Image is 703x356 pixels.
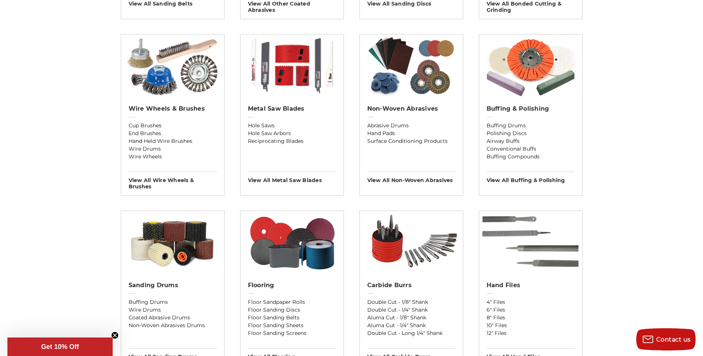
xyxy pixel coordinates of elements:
[367,306,455,314] a: Double Cut - 1/4" Shank
[248,298,336,306] a: Floor Sandpaper Rolls
[487,122,575,130] a: Buffing Drums
[248,314,336,322] a: Floor Sanding Belts
[367,130,455,137] a: Hand Pads
[487,329,575,337] a: 12" Files
[129,306,217,314] a: Wire Drums
[248,306,336,314] a: Floor Sanding Discs
[487,322,575,329] a: 10" Files
[129,282,217,289] h2: Sanding Drums
[248,130,336,137] a: Hole Saw Arbors
[360,211,463,274] img: Carbide Burrs
[367,105,455,112] h2: Non-woven Abrasives
[248,105,336,112] h2: Metal Saw Blades
[363,34,459,97] img: Non-woven Abrasives
[41,343,79,350] span: Get 10% Off
[367,172,455,184] h3: View All non-woven abrasives
[483,34,578,97] img: Buffing & Polishing
[483,211,578,274] img: Hand Files
[248,122,336,130] a: Hole Saws
[487,306,575,314] a: 6" Files
[487,298,575,306] a: 4" Files
[367,137,455,145] a: Surface Conditioning Products
[367,298,455,306] a: Double Cut - 1/8" Shank
[636,328,696,350] button: Contact us
[487,172,575,184] h3: View All buffing & polishing
[487,282,575,289] h2: Hand Files
[244,211,340,274] img: Flooring
[121,211,224,274] img: Sanding Drums
[487,153,575,161] a: Buffing Compounds
[129,314,217,322] a: Coated Abrasive Drums
[248,329,336,337] a: Floor Sanding Screens
[248,172,336,184] h3: View All metal saw blades
[129,298,217,306] a: Buffing Drums
[244,34,340,97] img: Metal Saw Blades
[487,105,575,112] h2: Buffing & Polishing
[487,130,575,137] a: Polishing Discs
[367,122,455,130] a: Abrasive Drums
[367,322,455,329] a: Aluma Cut - 1/4" Shank
[129,137,217,145] a: Hand Held Wire Brushes
[7,337,113,356] div: Get 10% OffClose teaser
[248,137,336,145] a: Reciprocating Blades
[248,322,336,329] a: Floor Sanding Sheets
[367,282,455,289] h2: Carbide Burrs
[129,122,217,130] a: Cup Brushes
[129,322,217,329] a: Non-Woven Abrasives Drums
[129,105,217,112] h2: Wire Wheels & Brushes
[367,329,455,337] a: Double Cut - Long 1/4" Shank
[129,130,217,137] a: End Brushes
[129,172,217,190] h3: View All wire wheels & brushes
[367,314,455,322] a: Aluma Cut - 1/8" Shank
[129,153,217,161] a: Wire Wheels
[248,282,336,289] h2: Flooring
[111,332,119,339] button: Close teaser
[487,314,575,322] a: 8" Files
[487,137,575,145] a: Airway Buffs
[129,145,217,153] a: Wire Drums
[656,336,691,343] span: Contact us
[487,145,575,153] a: Conventional Buffs
[125,34,220,97] img: Wire Wheels & Brushes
